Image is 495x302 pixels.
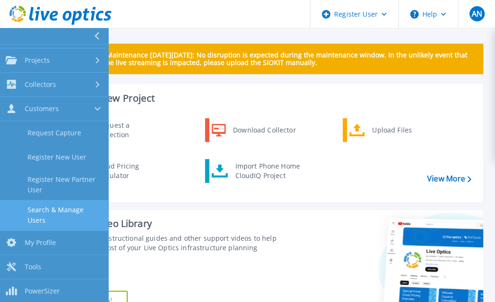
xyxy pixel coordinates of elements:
span: Customers [25,104,59,113]
div: Request a Collection [93,121,162,140]
span: PowerSizer [25,287,60,295]
div: Cloud Pricing Calculator [92,161,162,180]
div: Upload Files [367,121,438,140]
span: AN [471,10,482,18]
div: Find tutorials, instructional guides and other support videos to help you make the most of your L... [56,234,281,262]
p: Scheduled Maintenance [DATE][DATE]: No disruption is expected during the maintenance window. In t... [71,51,476,66]
a: View More [427,174,471,183]
div: Download Collector [228,121,300,140]
h3: Start a New Project [67,93,471,104]
span: Collectors [25,80,56,89]
a: Cloud Pricing Calculator [67,159,164,183]
a: Download Collector [205,118,302,142]
span: Tools [25,263,41,271]
a: Request a Collection [67,118,164,142]
span: Projects [25,56,50,65]
div: Import Phone Home CloudIQ Project [230,161,304,180]
div: Support Video Library [56,217,281,230]
a: Upload Files [343,118,440,142]
span: My Profile [25,238,56,247]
